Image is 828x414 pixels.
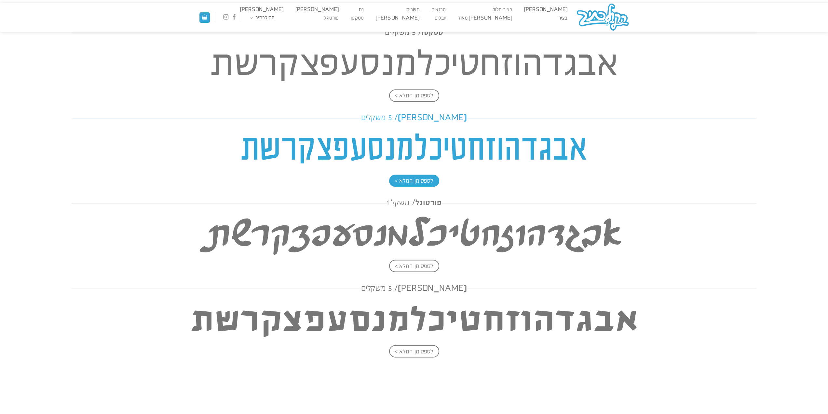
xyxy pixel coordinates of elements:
[361,283,467,294] span: [PERSON_NAME]
[389,345,439,357] span: לספסימן המלא >
[72,28,756,98] a: סטקטו/ 5 משקלים אבגדהוזחטיכלמנסעפצקרשת לספסימן המלא >
[373,15,422,21] a: [PERSON_NAME]
[361,113,467,123] span: [PERSON_NAME]
[232,14,237,21] a: עקבו אחרינו בפייסבוק
[223,14,228,21] a: עקבו אחרינו באינסטגרם
[555,15,570,21] a: בציר
[72,212,756,259] h4: אבגדהוזחטיכלמנסעפצקרשת
[361,114,398,122] span: / 5 משקלים
[389,89,439,102] span: לספסימן המלא >
[72,283,756,354] a: [PERSON_NAME]/ 5 משקלים אבגדהוזחטיכלמנסעפצקרשת לספסימן המלא >
[428,7,449,13] a: הבנאים
[237,7,286,13] a: [PERSON_NAME]
[72,198,756,269] a: פורטוגל/ משקל 1 אבגדהוזחטיכלמנסעפצקרשת לספסימן המלא >
[72,41,756,88] h4: אבגדהוזחטיכלמנסעפצקרשת
[431,15,449,21] a: יובלים
[576,3,630,32] img: הקולכתיב
[385,28,422,37] span: / 5 משקלים
[521,7,570,13] a: [PERSON_NAME]
[72,113,756,184] a: [PERSON_NAME]/ 5 משקלים אבגדהוזחטיכלמנסעפצקרשת לספסימן המלא >
[385,28,443,38] span: סטקטו
[247,15,278,21] a: הקולכתיב
[72,127,756,174] h4: אבגדהוזחטיכלמנסעפצקרשת
[403,7,422,13] a: משׂכית
[356,7,367,13] a: נח
[387,198,441,208] span: פורטוגל
[489,7,515,13] a: בציר חלול
[199,12,210,23] a: מעבר לסל הקניות
[72,297,756,344] h4: אבגדהוזחטיכלמנסעפצקרשת
[389,175,439,187] span: לספסימן המלא >
[387,199,415,207] span: / משקל 1
[320,15,342,21] a: פורטוגל
[292,7,342,13] a: [PERSON_NAME]
[455,15,515,21] a: [PERSON_NAME] מאוד
[348,15,367,21] a: סטקטו
[361,284,398,293] span: / 5 משקלים
[389,260,439,272] span: לספסימן המלא >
